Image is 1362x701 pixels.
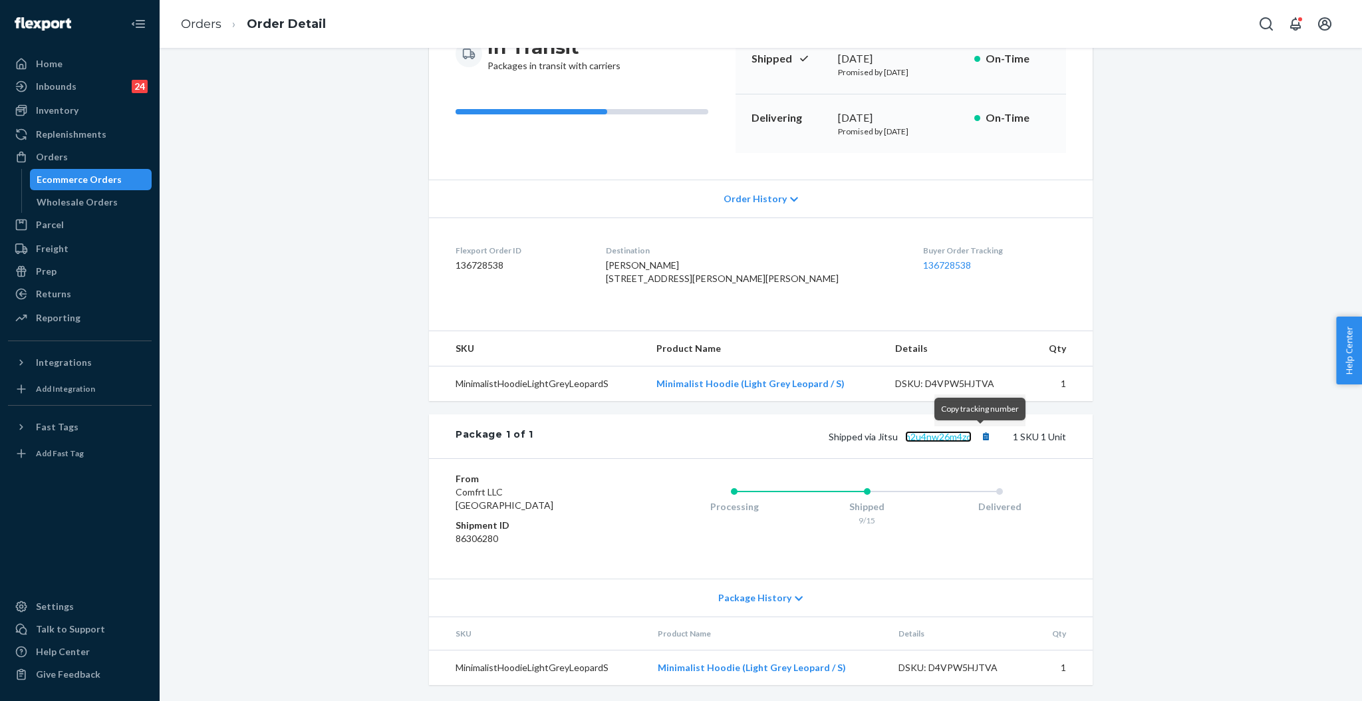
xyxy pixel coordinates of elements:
div: Integrations [36,356,92,369]
span: [PERSON_NAME] [STREET_ADDRESS][PERSON_NAME][PERSON_NAME] [606,259,839,284]
th: SKU [429,331,646,366]
div: Settings [36,600,74,613]
div: [DATE] [838,51,964,67]
dt: Destination [606,245,902,256]
div: DSKU: D4VPW5HJTVA [895,377,1020,390]
p: Promised by [DATE] [838,126,964,137]
a: Help Center [8,641,152,662]
p: Shipped [751,51,827,67]
button: Integrations [8,352,152,373]
dt: Shipment ID [456,519,614,532]
div: 1 SKU 1 Unit [533,428,1066,445]
a: Reporting [8,307,152,329]
p: Promised by [DATE] [838,67,964,78]
div: DSKU: D4VPW5HJTVA [898,661,1023,674]
div: Talk to Support [36,623,105,636]
div: Ecommerce Orders [37,173,122,186]
div: Returns [36,287,71,301]
td: MinimalistHoodieLightGreyLeopardS [429,366,646,402]
dt: From [456,472,614,486]
div: Give Feedback [36,668,100,681]
div: Wholesale Orders [37,196,118,209]
a: Order Detail [247,17,326,31]
img: Flexport logo [15,17,71,31]
a: Replenishments [8,124,152,145]
button: Copy tracking number [977,428,994,445]
button: Open notifications [1282,11,1309,37]
div: Home [36,57,63,70]
a: Inventory [8,100,152,121]
th: Qty [1034,617,1093,650]
span: Comfrt LLC [GEOGRAPHIC_DATA] [456,486,553,511]
th: Details [888,617,1034,650]
a: Minimalist Hoodie (Light Grey Leopard / S) [658,662,846,673]
div: Packages in transit with carriers [487,35,620,72]
a: Returns [8,283,152,305]
a: Parcel [8,214,152,235]
div: 9/15 [801,515,934,526]
a: n2u4nw26m4zd [905,431,972,442]
a: Settings [8,596,152,617]
div: Help Center [36,645,90,658]
button: Give Feedback [8,664,152,685]
dd: 136728538 [456,259,585,272]
div: Inventory [36,104,78,117]
a: Inbounds24 [8,76,152,97]
div: Inbounds [36,80,76,93]
div: 24 [132,80,148,93]
dd: 86306280 [456,532,614,545]
a: Orders [181,17,221,31]
div: Orders [36,150,68,164]
div: Freight [36,242,68,255]
span: Package History [718,591,791,605]
div: Add Fast Tag [36,448,84,459]
a: Wholesale Orders [30,192,152,213]
td: 1 [1031,366,1093,402]
a: Home [8,53,152,74]
button: Open Search Box [1253,11,1280,37]
div: [DATE] [838,110,964,126]
div: Delivered [933,500,1066,513]
a: Orders [8,146,152,168]
dt: Flexport Order ID [456,245,585,256]
div: Parcel [36,218,64,231]
a: Minimalist Hoodie (Light Grey Leopard / S) [656,378,845,389]
div: Package 1 of 1 [456,428,533,445]
div: Replenishments [36,128,106,141]
a: Ecommerce Orders [30,169,152,190]
th: SKU [429,617,647,650]
p: On-Time [986,51,1050,67]
button: Open account menu [1311,11,1338,37]
div: Prep [36,265,57,278]
a: Talk to Support [8,619,152,640]
span: Shipped via Jitsu [829,431,994,442]
p: Delivering [751,110,827,126]
p: On-Time [986,110,1050,126]
div: Add Integration [36,383,95,394]
th: Product Name [646,331,885,366]
button: Fast Tags [8,416,152,438]
button: Close Navigation [125,11,152,37]
td: 1 [1034,650,1093,686]
a: Add Integration [8,378,152,400]
button: Help Center [1336,317,1362,384]
span: Copy tracking number [941,404,1019,414]
span: Order History [724,192,787,206]
div: Shipped [801,500,934,513]
a: Prep [8,261,152,282]
ol: breadcrumbs [170,5,337,44]
a: 136728538 [923,259,971,271]
div: Fast Tags [36,420,78,434]
th: Details [885,331,1031,366]
a: Freight [8,238,152,259]
th: Product Name [647,617,888,650]
div: Reporting [36,311,80,325]
div: Processing [668,500,801,513]
td: MinimalistHoodieLightGreyLeopardS [429,650,647,686]
th: Qty [1031,331,1093,366]
a: Add Fast Tag [8,443,152,464]
dt: Buyer Order Tracking [923,245,1066,256]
